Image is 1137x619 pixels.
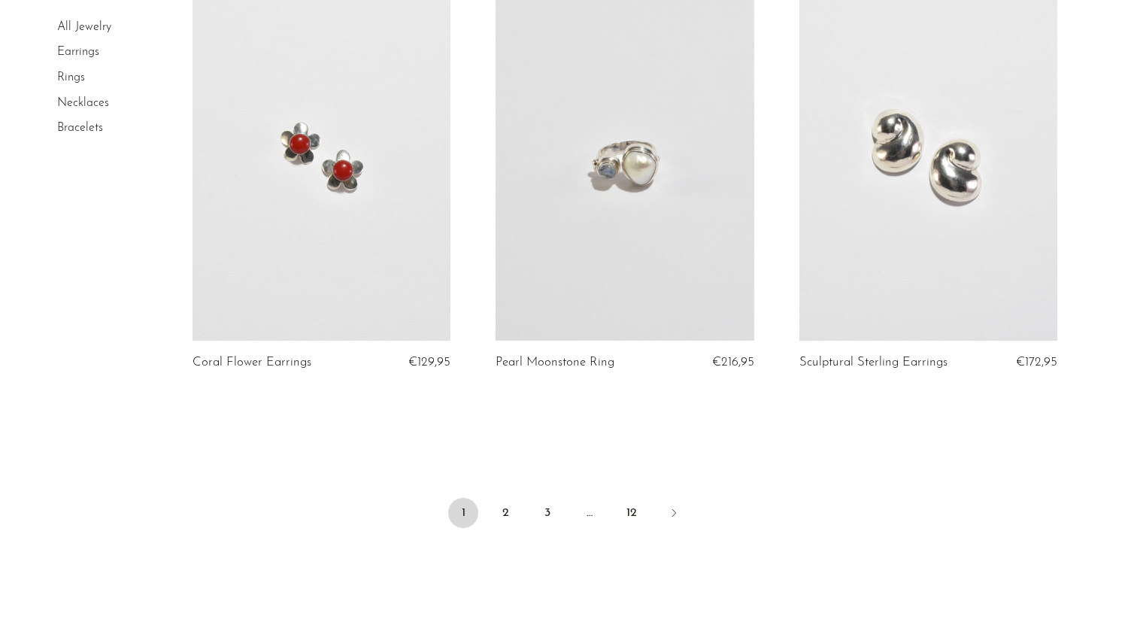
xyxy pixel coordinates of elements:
a: Coral Flower Earrings [193,356,311,369]
span: 1 [448,498,478,528]
a: Sculptural Sterling Earrings [799,356,947,369]
span: €172,95 [1016,356,1057,369]
span: €216,95 [712,356,754,369]
a: Earrings [57,47,99,59]
a: Bracelets [57,122,103,134]
a: Pearl Moonstone Ring [496,356,614,369]
a: Next [659,498,689,531]
a: 12 [617,498,647,528]
span: €129,95 [408,356,450,369]
a: Rings [57,71,85,83]
a: 3 [532,498,562,528]
a: All Jewelry [57,21,111,33]
span: … [575,498,605,528]
a: 2 [490,498,520,528]
a: Necklaces [57,97,109,109]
